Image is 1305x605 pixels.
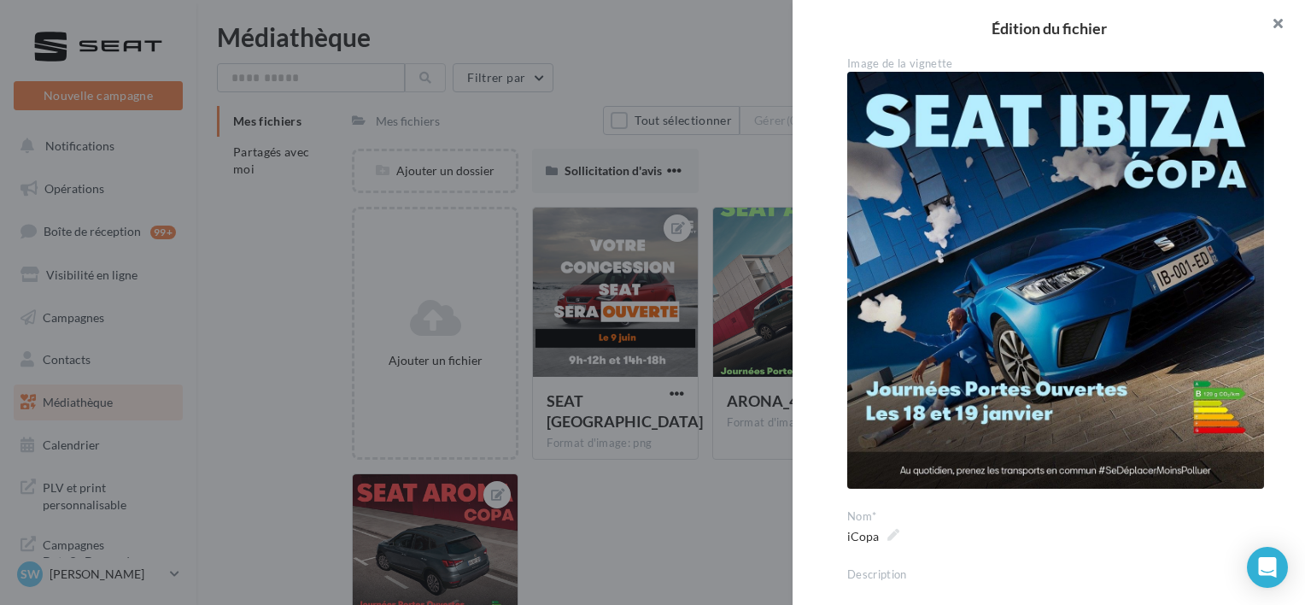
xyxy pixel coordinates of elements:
[820,21,1278,36] h2: Édition du fichier
[847,56,1264,72] div: Image de la vignette
[847,72,1264,489] img: iCopa
[847,567,1264,583] div: Description
[1247,547,1288,588] div: Open Intercom Messenger
[847,525,899,549] span: iCopa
